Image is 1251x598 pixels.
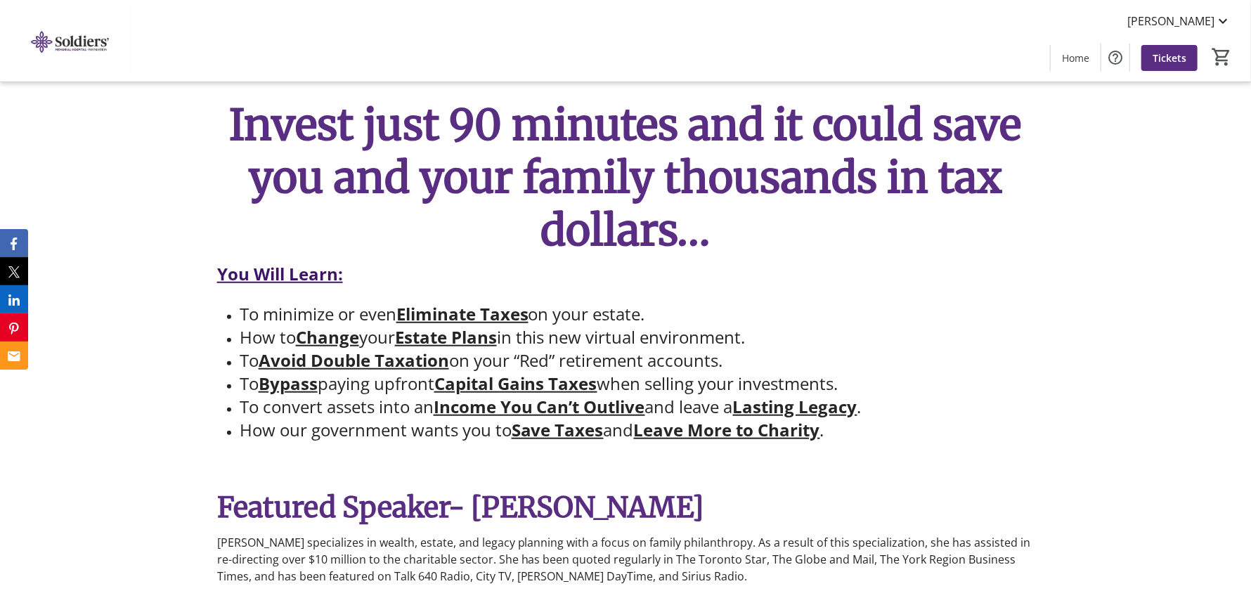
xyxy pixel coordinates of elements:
[240,325,296,349] span: How to
[497,325,746,349] span: in this new virtual environment.
[733,395,857,418] u: Lasting Legacy
[240,372,259,395] span: To
[240,349,259,372] span: To
[604,418,634,441] span: and
[1209,44,1234,70] button: Cart
[229,98,1021,256] strong: Invest just 90 minutes and it could save you and your family thousands in tax dollars…
[1062,51,1089,65] span: Home
[1116,10,1243,32] button: [PERSON_NAME]
[1141,45,1198,71] a: Tickets
[217,262,343,285] u: You Will Learn:
[434,372,597,395] u: Capital Gains Taxes
[396,302,529,325] u: Eliminate Taxes
[512,418,604,441] u: Save Taxes
[1051,45,1101,71] a: Home
[395,325,497,349] u: Estate Plans
[645,395,733,418] span: and leave a
[217,490,704,525] span: Featured Speaker- [PERSON_NAME]
[1127,13,1214,30] span: [PERSON_NAME]
[318,372,434,395] span: paying upfront
[359,325,395,349] span: your
[259,372,318,395] u: Bypass
[434,395,645,418] u: Income You Can’t Outlive
[857,395,862,418] span: .
[240,418,512,441] span: How our government wants you to
[529,302,645,325] span: on your estate.
[1153,51,1186,65] span: Tickets
[634,418,820,441] u: Leave More to Charity
[240,302,396,325] span: To minimize or even
[597,372,838,395] span: when selling your investments.
[259,349,449,372] u: Avoid Double Taxation
[820,418,824,441] span: .
[449,349,723,372] span: on your “Red” retirement accounts.
[217,534,1035,585] p: [PERSON_NAME] specializes in wealth, estate, and legacy planning with a focus on family philanthr...
[240,395,434,418] span: To convert assets into an
[8,6,134,76] img: Orillia Soldiers' Memorial Hospital Foundation's Logo
[296,325,359,349] u: Change
[1101,44,1129,72] button: Help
